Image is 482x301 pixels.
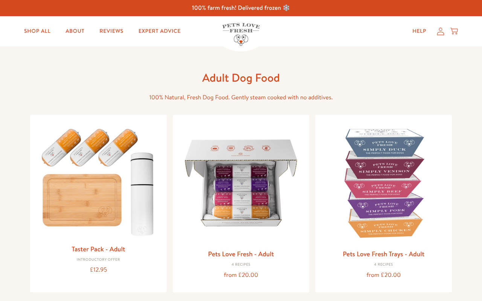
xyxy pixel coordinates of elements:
div: from £20.00 [179,270,304,280]
span: 100% Natural, Fresh Dog Food. Gently steam cooked with no additives. [149,93,333,102]
a: Expert Advice [133,24,187,39]
div: Introductory Offer [36,258,161,262]
h1: Adult Dog Food [120,70,361,85]
div: £12.95 [36,265,161,275]
div: 4 Recipes [321,263,446,267]
div: from £20.00 [321,270,446,280]
a: Reviews [93,24,129,39]
div: 4 Recipes [179,263,304,267]
a: Taster Pack - Adult [72,244,125,254]
img: Pets Love Fresh Trays - Adult [321,121,446,245]
img: Taster Pack - Adult [36,121,161,240]
a: Pets Love Fresh - Adult [208,249,274,258]
a: Pets Love Fresh Trays - Adult [343,249,424,258]
img: Pets Love Fresh [222,23,260,46]
a: Help [406,24,432,39]
a: About [59,24,90,39]
a: Shop All [18,24,56,39]
img: Pets Love Fresh - Adult [179,121,304,245]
